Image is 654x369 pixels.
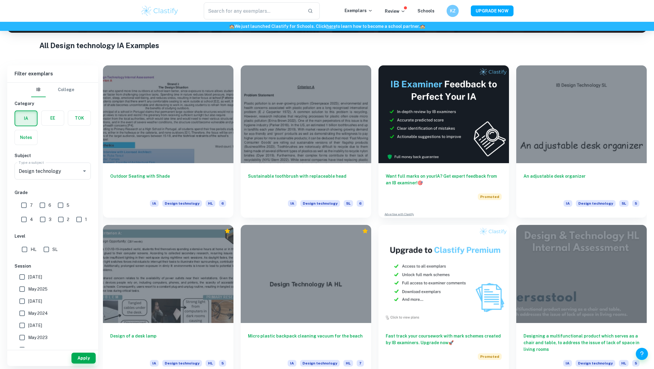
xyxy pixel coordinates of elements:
[563,200,572,207] span: IA
[150,200,159,207] span: IA
[48,202,51,209] span: 6
[345,7,373,14] p: Exemplars
[68,111,91,125] button: TOK
[1,23,653,30] h6: We just launched Clastify for Schools. Click to learn how to become a school partner.
[229,24,234,29] span: 🏫
[378,225,509,323] img: Thumbnail
[15,111,37,126] button: IA
[150,360,159,367] span: IA
[524,333,639,353] h6: Designing a multifunctional product which serves as a chair and table, to address the issue of la...
[378,65,509,163] img: Thumbnail
[241,65,371,218] a: Sustainable toothbrush with replaceable headIADesign technologySL6
[30,216,33,223] span: 4
[344,200,353,207] span: SL
[219,360,226,367] span: 5
[300,360,340,367] span: Design technology
[576,200,616,207] span: Design technology
[288,360,296,367] span: IA
[248,333,364,353] h6: Micro plastic backpack cleaning vacuum for the beach
[110,173,226,193] h6: Outdoor Seating with Shade
[478,193,502,200] span: Promoted
[162,200,202,207] span: Design technology
[19,160,44,165] label: Type a subject
[15,100,91,107] h6: Category
[31,83,74,97] div: Filter type choice
[15,233,91,239] h6: Level
[326,24,336,29] a: here
[30,202,33,209] span: 7
[15,130,37,145] button: Notes
[619,360,629,367] span: HL
[52,246,58,253] span: SL
[632,200,639,207] span: 5
[478,353,502,360] span: Promoted
[448,340,454,345] span: 🚀
[357,360,364,367] span: 7
[28,322,42,329] span: [DATE]
[636,348,648,360] button: Help and Feedback
[288,200,297,207] span: IA
[420,24,425,29] span: 🏫
[248,173,364,193] h6: Sustainable toothbrush with replaceable head
[632,360,639,367] span: 5
[28,310,48,317] span: May 2024
[386,173,502,186] h6: Want full marks on your IA ? Get expert feedback from an IB examiner!
[110,333,226,353] h6: Design of a desk lamp
[67,216,69,223] span: 2
[418,180,423,185] span: 🎯
[31,246,36,253] span: HL
[362,228,368,234] div: Premium
[80,167,89,175] button: Open
[576,360,615,367] span: Design technology
[563,360,572,367] span: IA
[206,360,215,367] span: HL
[28,334,48,341] span: May 2023
[386,333,502,346] h6: Fast track your coursework with mark schemes created by IB examiners. Upgrade now
[219,200,226,207] span: 6
[15,263,91,269] h6: Session
[449,8,456,14] h6: KZ
[357,200,364,207] span: 6
[28,274,42,280] span: [DATE]
[619,200,629,207] span: SL
[300,200,340,207] span: Design technology
[524,173,639,193] h6: An adjustable desk organizer
[28,346,42,353] span: [DATE]
[378,65,509,218] a: Want full marks on yourIA? Get expert feedback from an IB examiner!PromotedAdvertise with Clastify
[471,5,514,16] button: UPGRADE NOW
[71,353,96,364] button: Apply
[343,360,353,367] span: HL
[447,5,459,17] button: KZ
[224,228,230,234] div: Premium
[7,65,98,82] h6: Filter exemplars
[15,152,91,159] h6: Subject
[67,202,69,209] span: 5
[58,83,74,97] button: College
[28,286,48,292] span: May 2025
[31,83,46,97] button: IB
[49,216,51,223] span: 3
[103,65,233,218] a: Outdoor Seating with ShadeIADesign technologyHL6
[516,65,647,218] a: An adjustable desk organizerIADesign technologySL5
[85,216,87,223] span: 1
[162,360,202,367] span: Design technology
[15,189,91,196] h6: Grade
[39,40,615,51] h1: All Design technology IA Examples
[204,2,303,19] input: Search for any exemplars...
[418,8,434,13] a: Schools
[28,298,42,305] span: [DATE]
[385,212,414,216] a: Advertise with Clastify
[206,200,215,207] span: HL
[385,8,405,15] p: Review
[140,5,179,17] img: Clastify logo
[41,111,64,125] button: EE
